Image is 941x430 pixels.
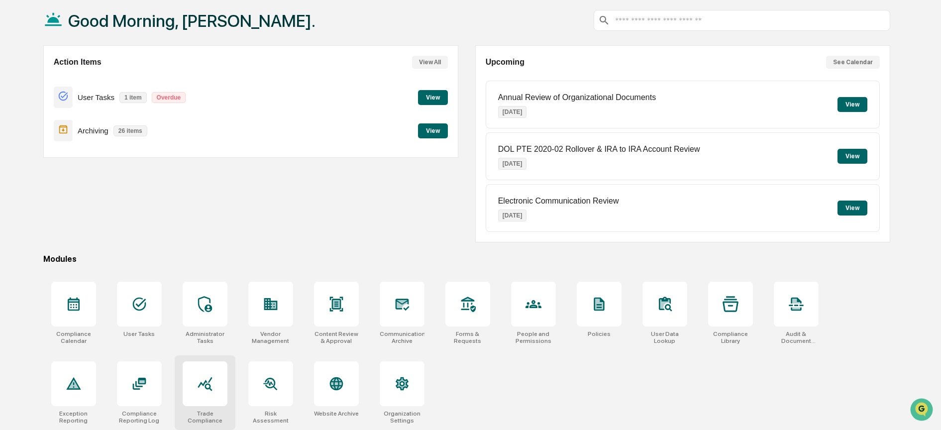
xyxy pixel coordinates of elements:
[498,145,700,154] p: DOL PTE 2020-02 Rollover & IRA to IRA Account Review
[43,254,890,264] div: Modules
[169,79,181,91] button: Start new chat
[412,56,448,69] button: View All
[708,330,753,344] div: Compliance Library
[498,93,656,102] p: Annual Review of Organizational Documents
[82,125,123,135] span: Attestations
[909,397,936,424] iframe: Open customer support
[99,169,120,176] span: Pylon
[642,330,687,344] div: User Data Lookup
[20,125,64,135] span: Preclearance
[183,330,227,344] div: Administrator Tasks
[837,149,867,164] button: View
[10,76,28,94] img: 1746055101610-c473b297-6a78-478c-a979-82029cc54cd1
[498,210,527,221] p: [DATE]
[68,121,127,139] a: 🗄️Attestations
[113,125,147,136] p: 26 items
[119,92,147,103] p: 1 item
[70,168,120,176] a: Powered byPylon
[10,145,18,153] div: 🔎
[248,410,293,424] div: Risk Assessment
[445,330,490,344] div: Forms & Requests
[78,126,108,135] p: Archiving
[588,330,611,337] div: Policies
[117,410,162,424] div: Compliance Reporting Log
[314,410,359,417] div: Website Archive
[6,121,68,139] a: 🖐️Preclearance
[837,201,867,215] button: View
[152,92,186,103] p: Overdue
[380,330,424,344] div: Communications Archive
[418,92,448,102] a: View
[34,76,163,86] div: Start new chat
[418,123,448,138] button: View
[486,58,524,67] h2: Upcoming
[248,330,293,344] div: Vendor Management
[10,126,18,134] div: 🖐️
[837,97,867,112] button: View
[68,11,315,31] h1: Good Morning, [PERSON_NAME].
[418,90,448,105] button: View
[498,197,619,206] p: Electronic Communication Review
[20,144,63,154] span: Data Lookup
[78,93,114,102] p: User Tasks
[6,140,67,158] a: 🔎Data Lookup
[498,106,527,118] p: [DATE]
[774,330,819,344] div: Audit & Document Logs
[826,56,880,69] button: See Calendar
[183,410,227,424] div: Trade Compliance
[498,158,527,170] p: [DATE]
[72,126,80,134] div: 🗄️
[511,330,556,344] div: People and Permissions
[418,125,448,135] a: View
[123,330,155,337] div: User Tasks
[314,330,359,344] div: Content Review & Approval
[10,21,181,37] p: How can we help?
[51,410,96,424] div: Exception Reporting
[34,86,126,94] div: We're available if you need us!
[54,58,102,67] h2: Action Items
[380,410,424,424] div: Organization Settings
[51,330,96,344] div: Compliance Calendar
